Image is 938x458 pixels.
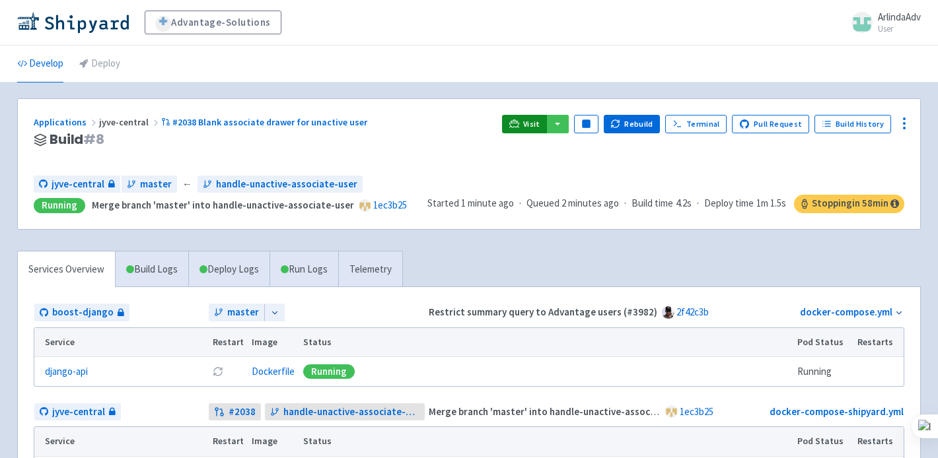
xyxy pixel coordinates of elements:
small: User [878,24,921,33]
time: 1 minute ago [461,197,514,209]
a: boost-django [34,304,129,321]
time: 2 minutes ago [561,197,619,209]
span: 1m 1.5s [756,196,786,211]
span: jyve-central [52,177,104,192]
a: docker-compose.yml [800,306,892,318]
a: Terminal [665,115,727,133]
strong: # 2038 [229,405,256,420]
th: Pod Status [793,427,853,456]
th: Restarts [853,328,904,357]
th: Restart [208,328,248,357]
button: Rebuild [604,115,661,133]
span: jyve-central [99,116,161,128]
div: · · · [427,195,904,213]
a: handle-unactive-associate-user [265,403,425,421]
a: Dockerfile [252,365,295,377]
th: Status [299,328,793,357]
div: Running [303,364,355,379]
strong: Merge branch 'master' into handle-unactive-associate-user [429,405,691,418]
a: jyve-central [34,176,120,193]
a: Telemetry [338,251,402,288]
th: Image [248,328,299,357]
a: master [122,176,177,193]
th: Pod Status [793,328,853,357]
span: # 8 [83,130,104,148]
button: Pause [574,115,598,133]
a: #2038 Blank associate drawer for unactive user [161,116,369,128]
th: Image [248,427,299,456]
span: master [227,305,259,320]
span: Queued [526,197,619,209]
span: Visit [523,119,540,129]
strong: Merge branch 'master' into handle-unactive-associate-user [92,199,354,211]
a: 2f42c3b [676,306,709,318]
a: Visit [502,115,547,133]
a: Deploy [79,46,120,82]
strong: Restrict summary query to Advantage users (#3982) [429,306,657,318]
a: 1ec3b25 [680,405,713,418]
span: Stopping in 58 min [794,195,904,213]
a: handle-unactive-associate-user [198,176,363,193]
a: Develop [17,46,63,82]
span: 4.2s [676,196,692,211]
span: Deploy time [704,196,754,211]
a: Advantage-Solutions [145,11,281,34]
img: Shipyard logo [17,12,129,33]
span: handle-unactive-associate-user [216,177,357,192]
a: jyve-central [34,403,121,421]
span: Build time [631,196,673,211]
a: ArlindaAdv User [844,12,921,33]
th: Status [299,427,793,456]
a: Build Logs [116,251,188,288]
a: 1ec3b25 [373,199,407,211]
a: Applications [34,116,99,128]
a: docker-compose-shipyard.yml [770,405,904,418]
a: Build History [814,115,891,133]
span: handle-unactive-associate-user [283,405,420,420]
th: Service [34,328,208,357]
div: Running [34,198,85,213]
th: Restarts [853,427,904,456]
a: #2038 [209,403,261,421]
span: Build [50,132,104,147]
a: Services Overview [18,251,115,288]
button: Restart pod [213,366,223,377]
td: Running [793,357,853,386]
a: master [209,304,264,321]
th: Service [34,427,208,456]
a: Pull Request [732,115,809,133]
span: jyve-central [52,405,105,420]
a: Run Logs [270,251,338,288]
a: Deploy Logs [188,251,270,288]
span: Started [427,197,514,209]
th: Restart [208,427,248,456]
span: boost-django [52,305,114,320]
span: ArlindaAdv [878,11,921,23]
a: django-api [45,364,88,379]
span: master [140,177,172,192]
span: ← [182,177,192,192]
